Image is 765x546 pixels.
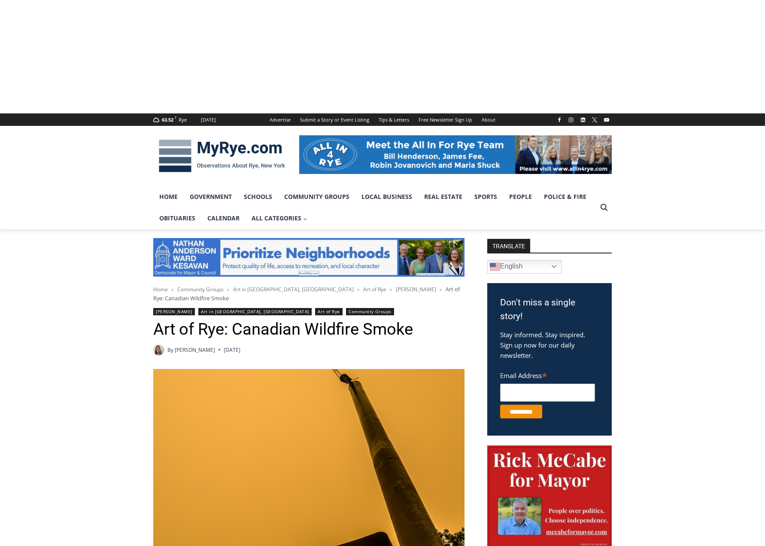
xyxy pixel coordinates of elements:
img: en [490,262,500,272]
a: Advertise [265,113,295,126]
a: [PERSON_NAME] [175,346,215,354]
a: Schools [238,186,278,207]
a: X [589,115,600,125]
a: Community Groups [177,286,224,293]
div: [DATE] [201,116,216,124]
h1: Art of Rye: Canadian Wildfire Smoke [153,320,464,339]
span: Art of Rye: Canadian Wildfire Smoke [153,285,460,302]
span: > [171,287,174,293]
a: Facebook [554,115,565,125]
a: All Categories [246,207,313,229]
span: > [227,287,230,293]
button: View Search Form [596,200,612,215]
span: > [357,287,360,293]
img: MyRye.com [153,134,291,178]
a: Tips & Letters [374,113,414,126]
a: Home [153,186,184,207]
h3: Don't miss a single story! [500,296,599,323]
span: > [440,287,442,293]
a: Local Business [355,186,418,207]
a: Free Newsletter Sign Up [414,113,477,126]
a: Real Estate [418,186,468,207]
a: Art in [GEOGRAPHIC_DATA], [GEOGRAPHIC_DATA] [233,286,354,293]
a: English [487,260,562,274]
img: All in for Rye [299,135,612,174]
a: Sports [468,186,503,207]
a: Author image [153,345,164,355]
a: Linkedin [578,115,588,125]
span: By [167,346,173,354]
a: Obituaries [153,207,201,229]
span: F [175,115,176,120]
nav: Primary Navigation [153,186,596,229]
a: Government [184,186,238,207]
a: Art of Rye [315,308,342,315]
span: > [390,287,392,293]
a: Art of Rye [363,286,386,293]
a: Calendar [201,207,246,229]
label: Email Address [500,367,595,382]
div: Rye [179,116,187,124]
a: About [477,113,500,126]
img: (PHOTO: MyRye.com intern Amélie Coghlan, 2025. Contributed.) [153,345,164,355]
a: YouTube [601,115,612,125]
time: [DATE] [224,346,240,354]
nav: Breadcrumbs [153,285,464,302]
a: Community Groups [346,308,394,315]
a: Home [153,286,168,293]
a: [PERSON_NAME] [153,308,195,315]
a: Art in [GEOGRAPHIC_DATA], [GEOGRAPHIC_DATA] [198,308,312,315]
a: [PERSON_NAME] [396,286,436,293]
a: Instagram [566,115,576,125]
p: Stay informed. Stay inspired. Sign up now for our daily newsletter. [500,329,599,360]
a: Police & Fire [538,186,592,207]
strong: TRANSLATE [487,239,530,253]
span: All Categories [252,214,307,223]
a: Community Groups [278,186,355,207]
a: Submit a Story or Event Listing [295,113,374,126]
a: People [503,186,538,207]
nav: Secondary Navigation [265,113,500,126]
span: 63.52 [162,116,173,123]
